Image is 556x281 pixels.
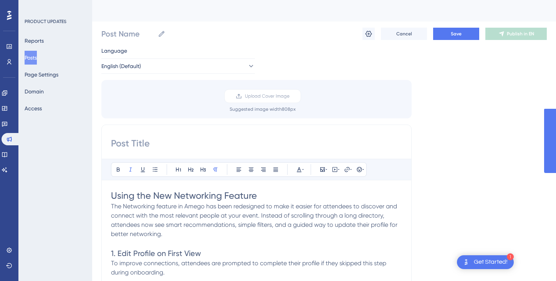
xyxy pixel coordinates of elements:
div: Get Started! [474,258,508,266]
button: Domain [25,85,44,98]
span: Publish in EN [507,31,534,37]
button: Access [25,101,42,115]
div: Suggested image width 808 px [230,106,296,112]
div: Open Get Started! checklist, remaining modules: 1 [457,255,514,269]
span: To improve connections, attendees are prompted to complete their profile if they skipped this ste... [111,259,388,276]
span: English (Default) [101,62,141,71]
span: Language [101,46,127,55]
button: Page Settings [25,68,58,81]
button: English (Default) [101,58,255,74]
iframe: UserGuiding AI Assistant Launcher [524,251,547,274]
input: Post Name [101,28,155,39]
button: Publish in EN [485,28,547,40]
span: Cancel [396,31,412,37]
img: launcher-image-alternative-text [462,258,471,267]
span: The Networking feature in Amego has been redesigned to make it easier for attendees to discover a... [111,203,399,238]
button: Save [433,28,479,40]
button: Posts [25,51,37,65]
span: Save [451,31,462,37]
button: Cancel [381,28,427,40]
span: 1. Edit Profile on First View [111,249,201,258]
input: Post Title [111,137,402,150]
div: 1 [507,253,514,260]
div: PRODUCT UPDATES [25,18,66,25]
button: Reports [25,34,44,48]
span: Using the New Networking Feature [111,190,257,201]
span: Upload Cover Image [245,93,290,99]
